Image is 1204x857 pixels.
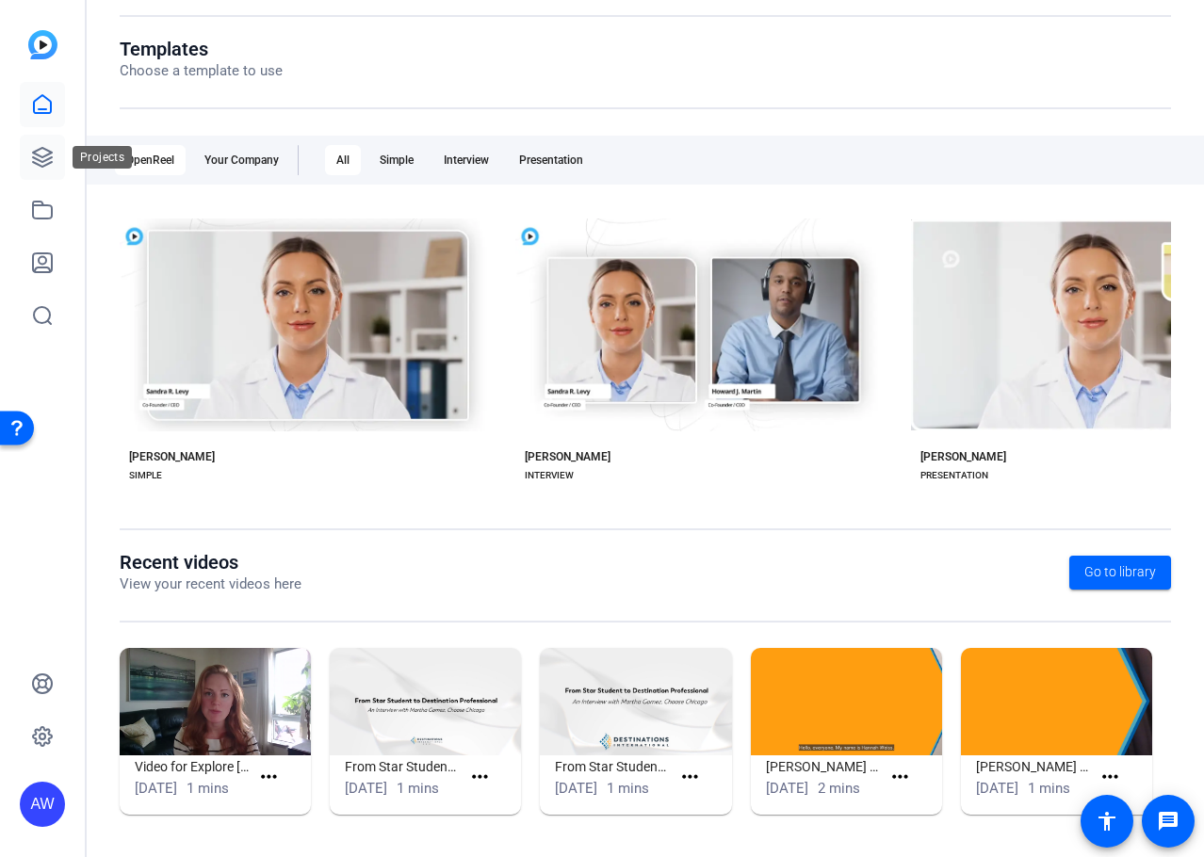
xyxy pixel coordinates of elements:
[1157,810,1180,833] mat-icon: message
[555,780,597,797] span: [DATE]
[818,780,860,797] span: 2 mins
[1098,766,1122,789] mat-icon: more_horiz
[766,755,881,778] h1: [PERSON_NAME] HBCU Scholarship Experience
[525,468,574,483] div: INTERVIEW
[135,755,250,778] h1: Video for Explore [GEOGRAPHIC_DATA][PERSON_NAME]
[540,648,731,755] img: From Star Student to Destination Professional
[345,780,387,797] span: [DATE]
[193,145,290,175] div: Your Company
[330,648,521,755] img: From Star Student to Destination Professional
[73,146,132,169] div: Projects
[976,780,1018,797] span: [DATE]
[20,782,65,827] div: AW
[257,766,281,789] mat-icon: more_horiz
[920,449,1006,464] div: [PERSON_NAME]
[525,449,610,464] div: [PERSON_NAME]
[555,755,670,778] h1: From Star Student to Destination Professional
[1084,562,1156,582] span: Go to library
[920,468,988,483] div: PRESENTATION
[766,780,808,797] span: [DATE]
[120,38,283,60] h1: Templates
[120,648,311,755] img: Video for Explore St. Louis
[678,766,702,789] mat-icon: more_horiz
[976,755,1091,778] h1: [PERSON_NAME] DI HBCU Scholarship Experience
[432,145,500,175] div: Interview
[508,145,594,175] div: Presentation
[120,60,283,82] p: Choose a template to use
[1096,810,1118,833] mat-icon: accessibility
[129,468,162,483] div: SIMPLE
[120,574,301,595] p: View your recent videos here
[961,648,1152,755] img: Mya Mendoza's DI HBCU Scholarship Experience
[129,449,215,464] div: [PERSON_NAME]
[1028,780,1070,797] span: 1 mins
[1069,556,1171,590] a: Go to library
[115,145,186,175] div: OpenReel
[397,780,439,797] span: 1 mins
[28,30,57,59] img: blue-gradient.svg
[468,766,492,789] mat-icon: more_horiz
[120,551,301,574] h1: Recent videos
[751,648,942,755] img: Hannah Weiss' DI HBCU Scholarship Experience
[888,766,912,789] mat-icon: more_horiz
[607,780,649,797] span: 1 mins
[368,145,425,175] div: Simple
[345,755,460,778] h1: From Star Student to Destination Professional
[325,145,361,175] div: All
[187,780,229,797] span: 1 mins
[135,780,177,797] span: [DATE]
